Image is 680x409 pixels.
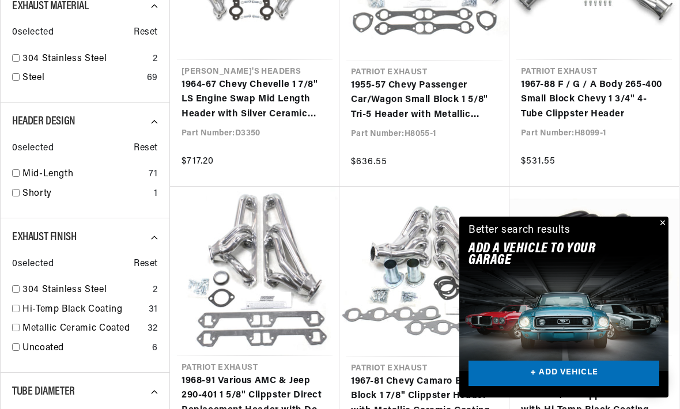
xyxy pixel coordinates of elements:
a: Metallic Ceramic Coated [22,321,143,336]
div: 2 [153,283,158,298]
button: Close [655,217,668,230]
span: Exhaust Finish [12,232,76,243]
span: 0 selected [12,257,54,272]
a: 1967-88 F / G / A Body 265-400 Small Block Chevy 1 3/4" 4-Tube Clippster Header [521,78,667,122]
span: Header Design [12,116,75,127]
span: Exhaust Material [12,1,89,12]
div: Better search results [469,222,571,239]
div: 32 [148,321,158,336]
span: Reset [134,257,158,272]
div: 6 [152,341,158,356]
span: 0 selected [12,141,54,156]
div: 69 [147,71,158,86]
span: Tube Diameter [12,386,75,397]
div: 31 [149,302,158,317]
a: Uncoated [22,341,148,356]
a: 1955-57 Chevy Passenger Car/Wagon Small Block 1 5/8" Tri-5 Header with Metallic Ceramic Coating [351,78,498,123]
a: + ADD VEHICLE [469,361,659,387]
a: Hi-Temp Black Coating [22,302,144,317]
span: 0 selected [12,25,54,40]
span: Reset [134,25,158,40]
a: 304 Stainless Steel [22,52,148,67]
span: Reset [134,141,158,156]
div: 2 [153,52,158,67]
div: 1 [154,187,158,202]
a: 1964-67 Chevy Chevelle 1 7/8" LS Engine Swap Mid Length Header with Silver Ceramic Coating [182,78,328,122]
a: Steel [22,71,142,86]
h2: Add A VEHICLE to your garage [469,243,630,267]
a: Shorty [22,187,149,202]
a: 304 Stainless Steel [22,283,148,298]
div: 71 [149,167,158,182]
a: Mid-Length [22,167,144,182]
